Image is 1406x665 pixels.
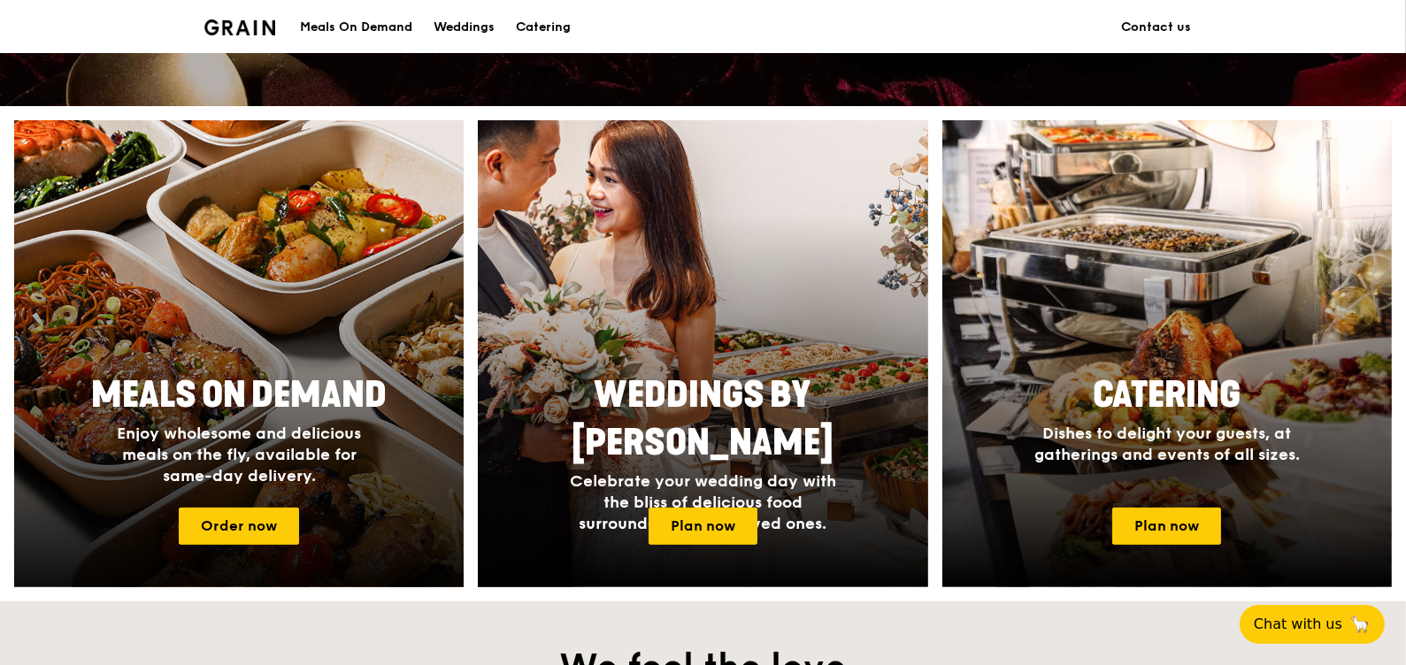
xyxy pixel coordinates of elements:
[1034,424,1300,464] span: Dishes to delight your guests, at gatherings and events of all sizes.
[1112,508,1221,545] a: Plan now
[1349,614,1371,635] span: 🦙
[1111,1,1202,54] a: Contact us
[572,374,834,464] span: Weddings by [PERSON_NAME]
[204,19,276,35] img: Grain
[649,508,757,545] a: Plan now
[1254,614,1342,635] span: Chat with us
[1093,374,1241,417] span: Catering
[478,120,927,587] img: weddings-card.4f3003b8.jpg
[14,120,464,587] a: Meals On DemandEnjoy wholesome and delicious meals on the fly, available for same-day delivery.Or...
[942,120,1392,587] a: CateringDishes to delight your guests, at gatherings and events of all sizes.Plan now
[505,1,581,54] a: Catering
[423,1,505,54] a: Weddings
[516,1,571,54] div: Catering
[179,508,299,545] a: Order now
[478,120,927,587] a: Weddings by [PERSON_NAME]Celebrate your wedding day with the bliss of delicious food surrounded b...
[91,374,387,417] span: Meals On Demand
[570,471,836,533] span: Celebrate your wedding day with the bliss of delicious food surrounded by your loved ones.
[300,1,412,54] div: Meals On Demand
[942,120,1392,587] img: catering-card.e1cfaf3e.jpg
[1240,605,1385,644] button: Chat with us🦙
[117,424,361,485] span: Enjoy wholesome and delicious meals on the fly, available for same-day delivery.
[434,1,495,54] div: Weddings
